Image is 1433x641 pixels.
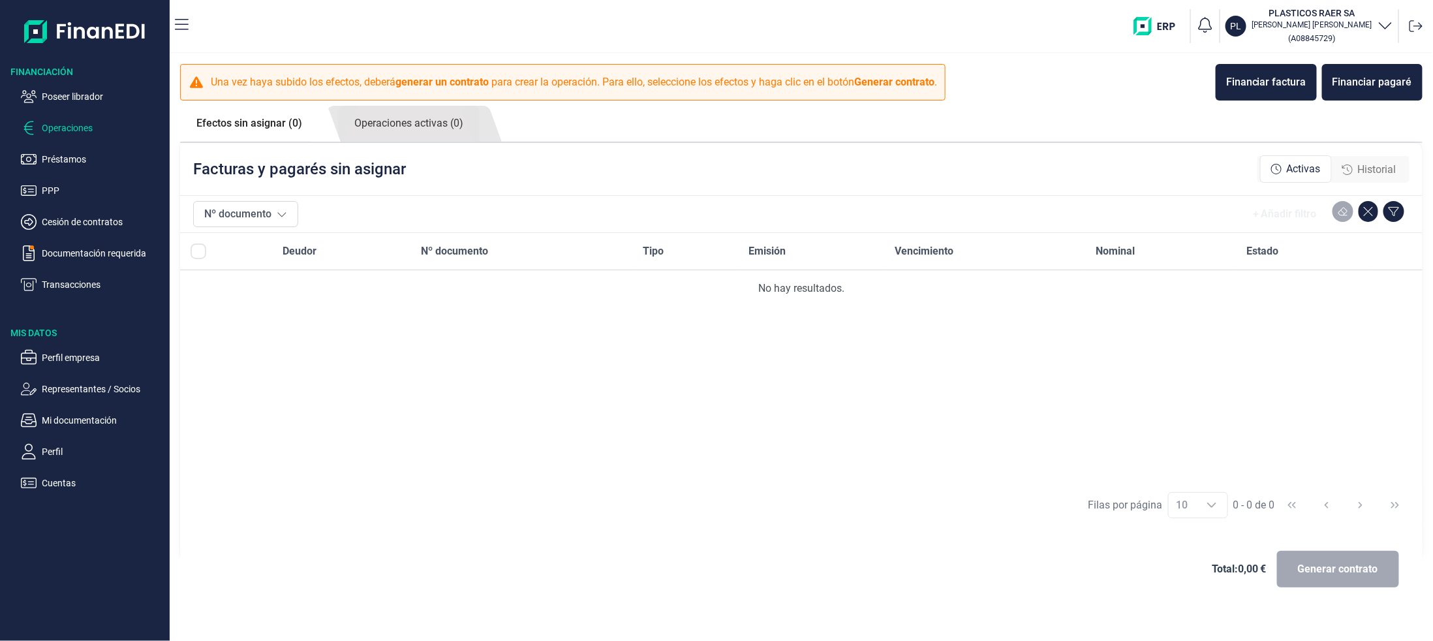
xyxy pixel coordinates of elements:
button: Next Page [1345,490,1376,521]
div: Financiar factura [1226,74,1306,90]
b: generar un contrato [395,76,489,88]
div: All items unselected [191,243,206,259]
span: Vencimiento [895,243,953,259]
button: PLPLASTICOS RAER SA[PERSON_NAME] [PERSON_NAME](A08845729) [1225,7,1393,46]
b: Generar contrato [854,76,934,88]
p: Documentación requerida [42,245,164,261]
button: Mi documentación [21,413,164,428]
h3: PLASTICOS RAER SA [1252,7,1372,20]
span: Activas [1287,161,1321,177]
p: Poseer librador [42,89,164,104]
p: Mi documentación [42,413,164,428]
button: Last Page [1379,490,1411,521]
button: Previous Page [1311,490,1342,521]
p: Operaciones [42,120,164,136]
span: Nº documento [421,243,488,259]
p: Cuentas [42,475,164,491]
div: Choose [1196,493,1227,518]
p: Perfil [42,444,164,460]
button: Transacciones [21,277,164,292]
button: Financiar pagaré [1322,64,1423,101]
p: Una vez haya subido los efectos, deberá para crear la operación. Para ello, seleccione los efecto... [211,74,937,90]
button: First Page [1276,490,1308,521]
span: Emisión [748,243,786,259]
img: Logo de aplicación [24,10,146,52]
span: 0 - 0 de 0 [1233,500,1275,510]
span: Deudor [283,243,316,259]
a: Operaciones activas (0) [338,106,480,142]
p: Facturas y pagarés sin asignar [193,159,406,180]
div: Financiar pagaré [1333,74,1412,90]
button: Cesión de contratos [21,214,164,230]
span: Nominal [1096,243,1135,259]
img: erp [1133,17,1185,35]
button: Nº documento [193,201,298,227]
p: Cesión de contratos [42,214,164,230]
p: Representantes / Socios [42,381,164,397]
a: Efectos sin asignar (0) [180,106,318,141]
div: Activas [1260,155,1332,183]
p: PPP [42,183,164,198]
button: Documentación requerida [21,245,164,261]
p: Préstamos [42,151,164,167]
button: Perfil empresa [21,350,164,366]
small: Copiar cif [1289,33,1336,43]
div: Historial [1332,157,1407,183]
p: PL [1231,20,1242,33]
button: Representantes / Socios [21,381,164,397]
div: No hay resultados. [191,281,1412,296]
button: Cuentas [21,475,164,491]
p: [PERSON_NAME] [PERSON_NAME] [1252,20,1372,30]
span: Historial [1358,162,1396,178]
button: Operaciones [21,120,164,136]
button: Perfil [21,444,164,460]
span: Total: 0,00 € [1212,561,1267,577]
div: Filas por página [1088,497,1163,513]
button: Préstamos [21,151,164,167]
p: Transacciones [42,277,164,292]
span: Estado [1247,243,1279,259]
button: Poseer librador [21,89,164,104]
button: PPP [21,183,164,198]
p: Perfil empresa [42,350,164,366]
button: Financiar factura [1216,64,1317,101]
span: Tipo [643,243,664,259]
